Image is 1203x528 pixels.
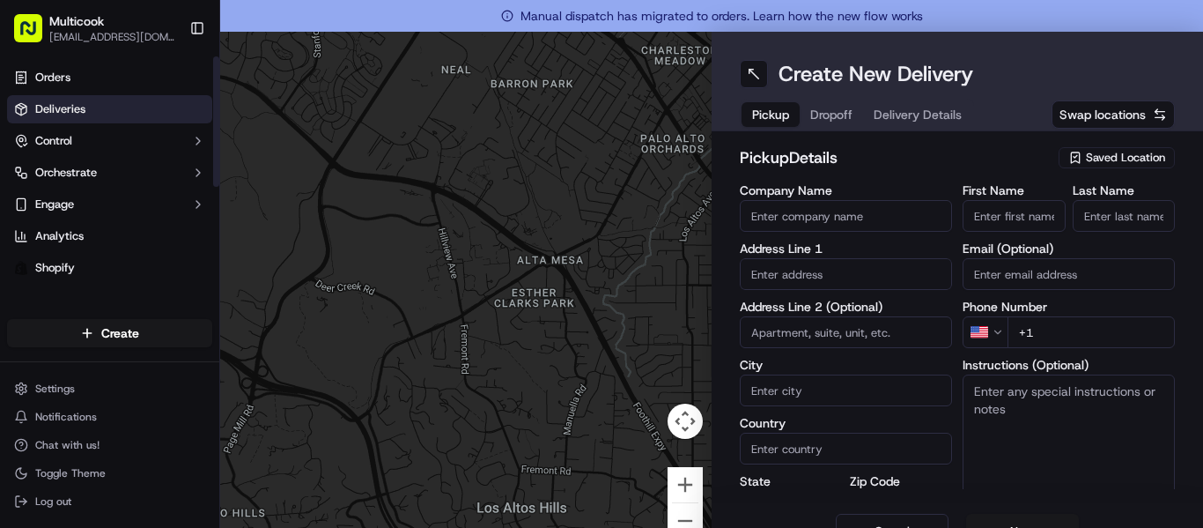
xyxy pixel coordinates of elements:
[35,382,75,396] span: Settings
[1052,100,1175,129] button: Swap locations
[7,190,212,219] button: Engage
[7,433,212,457] button: Chat with us!
[49,12,104,30] button: Multicook
[963,242,1175,255] label: Email (Optional)
[7,254,212,282] a: Shopify
[668,467,703,502] button: Zoom in
[7,296,212,324] div: Favorites
[7,405,212,429] button: Notifications
[35,101,85,117] span: Deliveries
[35,133,72,149] span: Control
[7,7,182,49] button: Multicook[EMAIL_ADDRESS][DOMAIN_NAME]
[963,301,1175,313] label: Phone Number
[740,316,952,348] input: Apartment, suite, unit, etc.
[1073,200,1176,232] input: Enter last name
[740,301,952,313] label: Address Line 2 (Optional)
[810,106,852,123] span: Dropoff
[850,475,953,487] label: Zip Code
[35,495,71,509] span: Log out
[963,184,1066,197] label: First Name
[740,145,1048,170] h2: pickup Details
[740,258,952,290] input: Enter address
[7,63,212,92] a: Orders
[14,261,28,275] img: Shopify logo
[1007,316,1175,348] input: Enter phone number
[740,475,843,487] label: State
[740,433,952,465] input: Enter country
[101,324,139,342] span: Create
[35,197,74,212] span: Engage
[1086,150,1165,166] span: Saved Location
[35,70,70,86] span: Orders
[740,184,952,197] label: Company Name
[963,359,1175,371] label: Instructions (Optional)
[35,438,100,452] span: Chat with us!
[7,127,212,155] button: Control
[963,200,1066,232] input: Enter first name
[740,200,952,232] input: Enter company name
[740,417,952,429] label: Country
[1073,184,1176,197] label: Last Name
[779,60,973,88] h1: Create New Delivery
[7,376,212,401] button: Settings
[49,30,175,44] button: [EMAIL_ADDRESS][DOMAIN_NAME]
[740,375,952,406] input: Enter city
[7,159,212,187] button: Orchestrate
[740,242,952,255] label: Address Line 1
[7,95,212,123] a: Deliveries
[35,410,97,424] span: Notifications
[35,260,75,276] span: Shopify
[874,106,962,123] span: Delivery Details
[668,404,703,439] button: Map camera controls
[1059,145,1175,170] button: Saved Location
[963,258,1175,290] input: Enter email address
[7,319,212,347] button: Create
[35,228,84,244] span: Analytics
[7,222,212,250] a: Analytics
[501,7,923,25] span: Manual dispatch has migrated to orders. Learn how the new flow works
[35,466,106,480] span: Toggle Theme
[740,359,952,371] label: City
[1059,106,1146,123] span: Swap locations
[752,106,789,123] span: Pickup
[7,489,212,514] button: Log out
[7,461,212,486] button: Toggle Theme
[35,165,97,181] span: Orchestrate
